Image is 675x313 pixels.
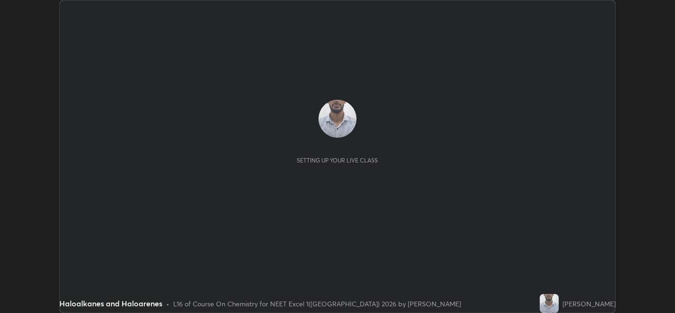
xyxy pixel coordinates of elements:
[173,299,461,309] div: L16 of Course On Chemistry for NEET Excel 1([GEOGRAPHIC_DATA]) 2026 by [PERSON_NAME]
[562,299,616,309] div: [PERSON_NAME]
[319,100,356,138] img: 2eead3d6ebe843eca3e3ea8781139854.jpg
[166,299,169,309] div: •
[297,157,378,164] div: Setting up your live class
[59,298,162,309] div: Haloalkanes and Haloarenes
[540,294,559,313] img: 2eead3d6ebe843eca3e3ea8781139854.jpg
